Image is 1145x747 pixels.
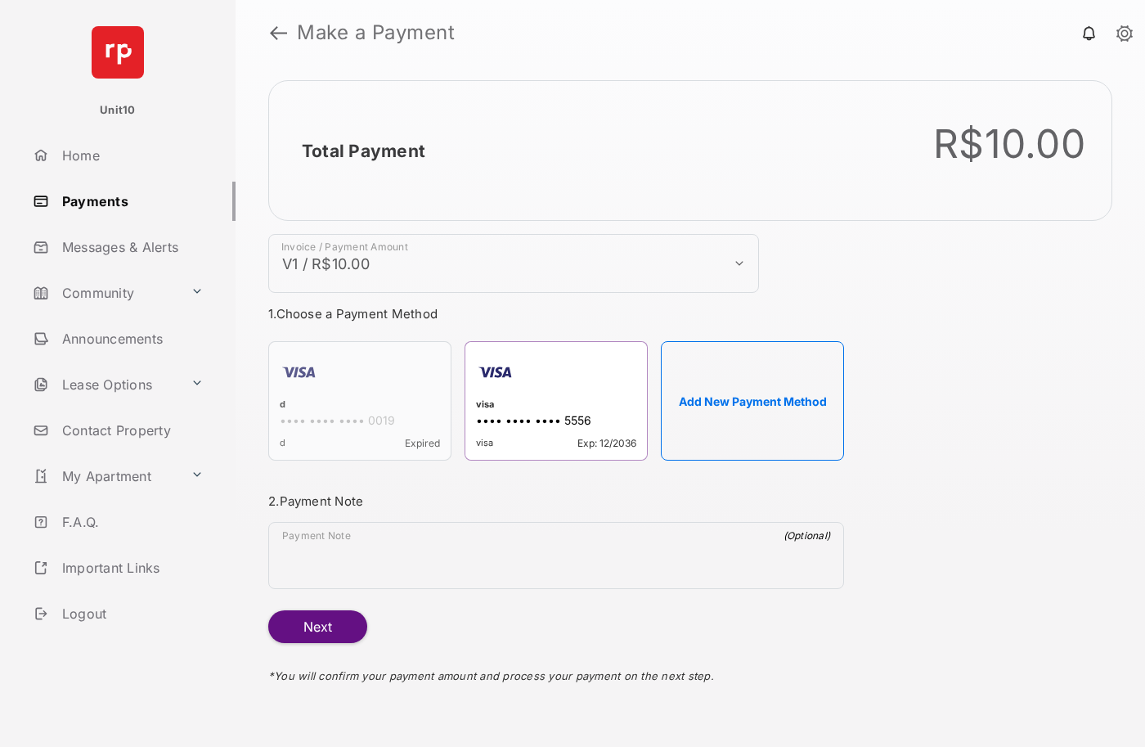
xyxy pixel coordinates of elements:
a: My Apartment [26,457,184,496]
div: •••• •••• •••• 5556 [476,413,636,430]
button: Next [268,610,367,643]
a: Logout [26,594,236,633]
h3: 1. Choose a Payment Method [268,306,844,322]
button: Add New Payment Method [661,341,844,461]
div: d•••• •••• •••• 0019dExpired [268,341,451,461]
span: visa [476,437,493,449]
h2: Total Payment [302,141,425,161]
span: Expired [405,437,440,449]
a: Contact Property [26,411,236,450]
div: R$10.00 [933,120,1085,168]
div: * You will confirm your payment amount and process your payment on the next step. [268,643,844,699]
a: Payments [26,182,236,221]
a: Lease Options [26,365,184,404]
p: Unit10 [100,102,136,119]
h3: 2. Payment Note [268,493,844,509]
a: F.A.Q. [26,502,236,542]
a: Messages & Alerts [26,227,236,267]
img: svg+xml;base64,PHN2ZyB4bWxucz0iaHR0cDovL3d3dy53My5vcmcvMjAwMC9zdmciIHdpZHRoPSI2NCIgaGVpZ2h0PSI2NC... [92,26,144,79]
span: Exp: 12/2036 [577,437,636,449]
a: Announcements [26,319,236,358]
div: d [280,398,440,413]
a: Home [26,136,236,175]
div: visa•••• •••• •••• 5556visaExp: 12/2036 [465,341,648,461]
span: d [280,437,285,449]
div: •••• •••• •••• 0019 [280,413,440,430]
strong: Make a Payment [297,23,455,43]
a: Community [26,273,184,313]
div: visa [476,398,636,413]
a: Important Links [26,548,210,587]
